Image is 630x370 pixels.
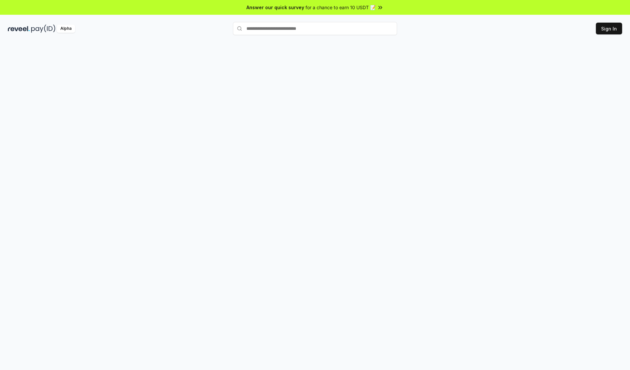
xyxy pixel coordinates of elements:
span: for a chance to earn 10 USDT 📝 [305,4,376,11]
img: reveel_dark [8,25,30,33]
button: Sign In [596,23,622,34]
img: pay_id [31,25,55,33]
span: Answer our quick survey [246,4,304,11]
div: Alpha [57,25,75,33]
